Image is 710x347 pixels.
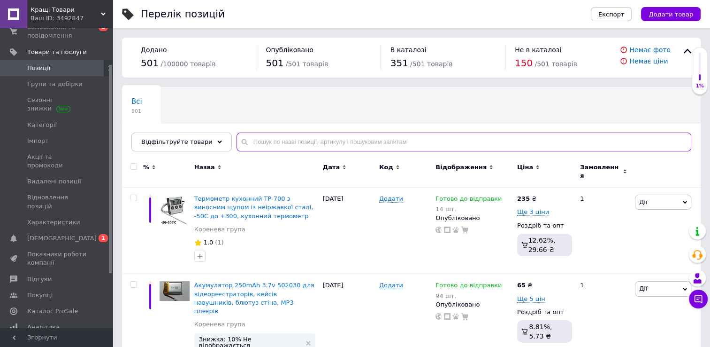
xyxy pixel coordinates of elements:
span: Характеристики [27,218,80,227]
span: 1.0 [204,239,214,246]
span: Покупці [27,291,53,300]
span: (1) [215,239,223,246]
span: / 100000 товарів [160,60,215,68]
span: Дата [322,163,340,172]
span: Сезонні знижки [27,96,87,113]
span: Замовлення та повідомлення [27,23,87,40]
span: 1 [99,234,108,242]
span: Назва [194,163,215,172]
span: 501 [131,108,142,115]
span: Товари та послуги [27,48,87,56]
span: / 501 товарів [286,60,328,68]
div: 14 шт. [435,205,502,213]
span: Додано [141,46,167,54]
div: Ваш ID: 3492847 [31,14,113,23]
span: Всі [131,97,142,106]
a: Коренева група [194,225,245,234]
span: Імпорт [27,137,49,145]
div: 94 шт. [435,292,502,300]
span: Відображення [435,163,487,172]
span: 150 [515,57,533,69]
div: 1 [574,188,633,274]
span: В каталозі [390,46,427,54]
a: Коренева група [194,320,245,329]
span: Додати [379,195,403,203]
span: 501 [141,57,159,69]
a: Немає ціни [629,57,668,65]
span: Готово до відправки [435,195,502,205]
img: Акумулятор 250mAh 3.7v 502030 для відеореєстраторів, кейсів навушників, блютуз стіна, MP3 плеєрів [160,281,190,300]
button: Експорт [591,7,632,21]
span: Дії [639,285,647,292]
span: Відновлення позицій [27,193,87,210]
span: 12.62%, 29.66 ₴ [528,237,556,253]
span: 501 [266,57,283,69]
span: Додати [379,282,403,289]
span: Дії [639,198,647,205]
span: Не в каталозі [515,46,561,54]
div: Перелік позицій [141,9,225,19]
b: 65 [517,282,526,289]
span: Замовлення [580,163,620,180]
span: Кращі Товари [31,6,101,14]
span: 351 [390,57,408,69]
a: Немає фото [629,46,671,54]
span: Акції та промокоди [27,153,87,170]
span: Показники роботи компанії [27,250,87,267]
button: Додати товар [641,7,701,21]
span: Ще 3 ціни [517,208,549,216]
div: Роздріб та опт [517,308,572,316]
button: Чат з покупцем [689,290,708,308]
span: Відфільтруйте товари [141,138,213,145]
span: Відгуки [27,275,52,284]
span: Код [379,163,393,172]
div: ₴ [517,281,532,290]
span: Видалені позиції [27,177,81,186]
span: Групи та добірки [27,80,83,88]
a: Акумулятор 250mAh 3.7v 502030 для відеореєстраторів, кейсів навушників, блютуз стіна, MP3 плеєрів [194,282,314,315]
span: Аналітика [27,323,60,331]
span: Експорт [598,11,625,18]
span: Позиції [27,64,50,72]
span: Опубліковано [266,46,313,54]
b: 235 [517,195,530,202]
span: % [143,163,149,172]
span: 8.81%, 5.73 ₴ [529,323,552,340]
span: Додати товар [649,11,693,18]
div: [DATE] [320,188,376,274]
span: Каталог ProSale [27,307,78,315]
input: Пошук по назві позиції, артикулу і пошуковим запитам [237,133,691,151]
div: Роздріб та опт [517,221,572,230]
div: Опубліковано [435,214,512,222]
span: [DEMOGRAPHIC_DATA] [27,234,97,243]
a: Термометр кухонний TP-700 з виносним щупом із неіржавкої сталі, -50C до +300, кухонний термометр [194,195,313,219]
div: Опубліковано [435,300,512,309]
div: ₴ [517,195,536,203]
span: Готово до відправки [435,282,502,292]
img: Термометр кухонний TP-700 з виносним щупом із неіржавкої сталі, -50C до +300, кухонний термометр [160,195,190,225]
div: 1% [692,83,707,89]
span: / 501 товарів [410,60,452,68]
span: / 501 товарів [534,60,577,68]
span: Ще 5 цін [517,295,545,303]
span: Категорії [27,121,57,129]
span: Ціна [517,163,533,172]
